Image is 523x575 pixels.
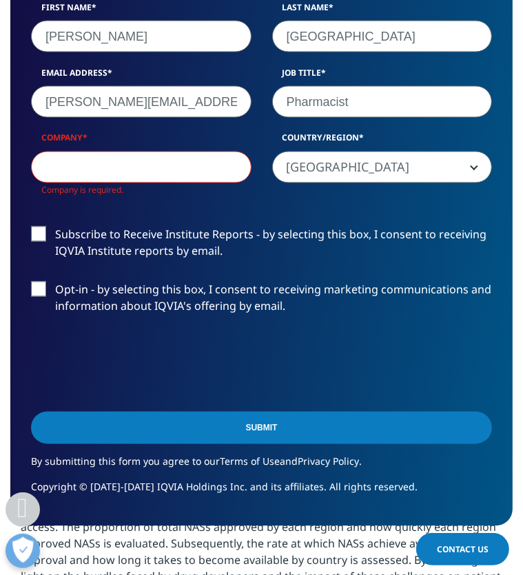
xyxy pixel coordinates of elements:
[416,533,509,565] a: Contact Us
[298,455,359,468] a: Privacy Policy
[31,412,492,444] input: Submit
[6,534,40,568] button: Öppna preferenser
[272,132,493,151] label: Country/Region
[31,132,252,151] label: Company
[437,543,489,555] span: Contact Us
[272,151,493,183] span: Sweden
[31,67,252,86] label: Email Address
[31,337,240,390] iframe: reCAPTCHA
[31,227,492,267] label: Subscribe to Receive Institute Reports - by selecting this box, I consent to receiving IQVIA Inst...
[31,1,252,21] label: First Name
[31,480,492,505] p: Copyright © [DATE]-[DATE] IQVIA Holdings Inc. and its affiliates. All rights reserved.
[272,1,493,21] label: Last Name
[31,454,492,480] p: By submitting this form you agree to our and .
[220,455,280,468] a: Terms of Use
[41,185,123,196] span: Company is required.
[272,67,493,86] label: Job Title
[273,152,492,184] span: Sweden
[31,282,492,322] label: Opt-in - by selecting this box, I consent to receiving marketing communications and information a...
